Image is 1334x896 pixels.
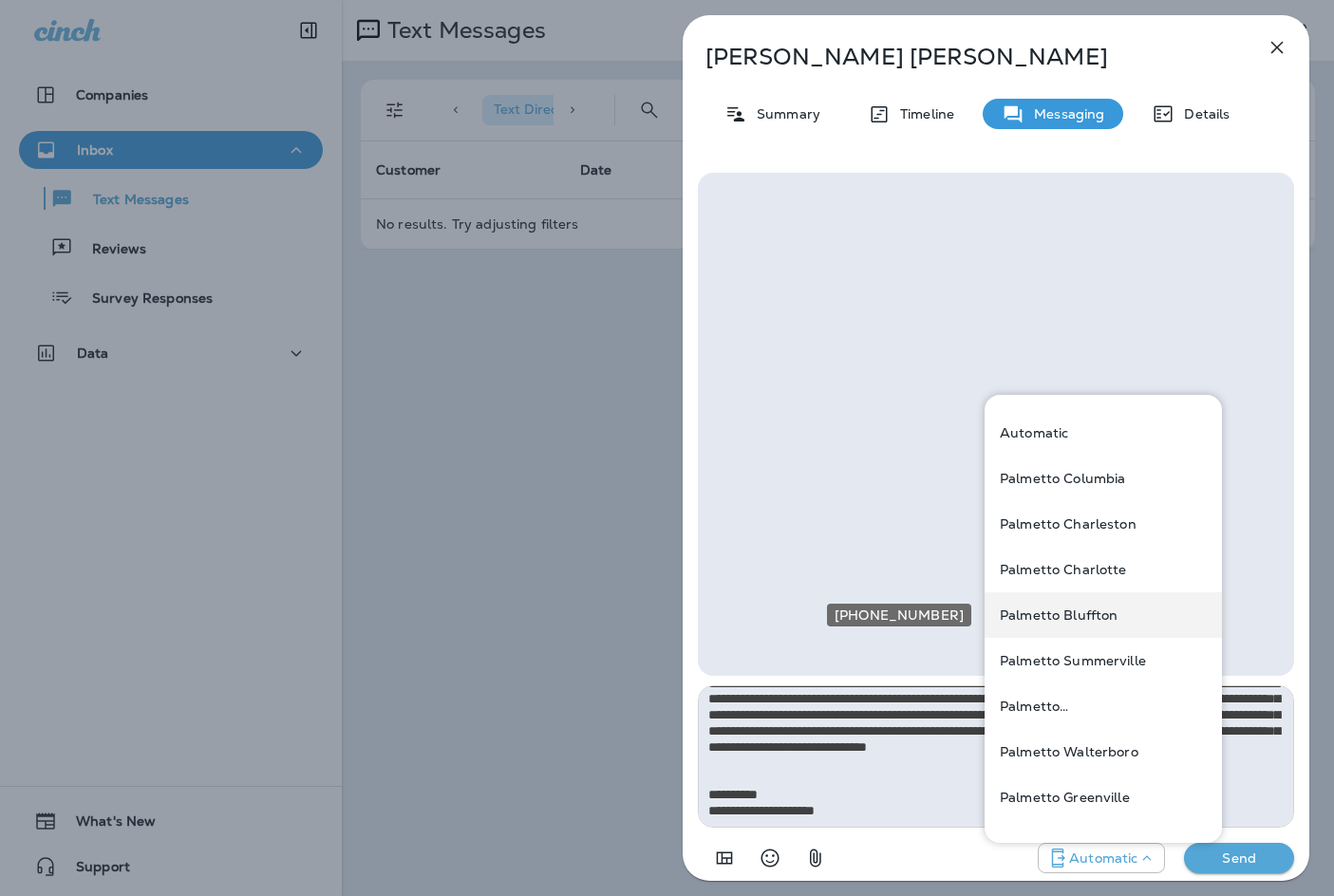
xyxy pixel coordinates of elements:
[1184,843,1294,873] button: Send
[985,683,1222,729] div: +1 (843) 353-4625
[985,456,1222,501] div: +1 (803) 233-5290
[747,106,820,121] p: Summary
[1000,471,1125,486] p: Palmetto Columbia
[985,775,1222,820] div: +1 (864) 385-1074
[1000,607,1118,623] p: Palmetto Bluffton
[1174,106,1230,121] p: Details
[1199,849,1279,867] p: Send
[1000,699,1207,714] p: Palmetto [GEOGRAPHIC_DATA]
[1000,425,1068,440] p: Automatic
[1000,653,1146,668] p: Palmetto Summerville
[891,106,954,121] p: Timeline
[705,839,743,877] button: Add in a premade template
[985,729,1222,775] div: +1 (843) 549-4955
[705,44,1224,70] p: [PERSON_NAME] [PERSON_NAME]
[827,604,971,626] div: [PHONE_NUMBER]
[985,592,1222,638] div: +1 (843) 604-3631
[1069,850,1137,866] p: Automatic
[1000,516,1137,532] p: Palmetto Charleston
[1000,562,1127,577] p: Palmetto Charlotte
[985,638,1222,683] div: +1 (843) 594-2691
[751,839,789,877] button: Select an emoji
[1000,744,1138,759] p: Palmetto Walterboro
[1000,790,1130,805] p: Palmetto Greenville
[985,501,1222,547] div: +1 (843) 277-8322
[1024,106,1104,121] p: Messaging
[985,547,1222,592] div: +1 (704) 307-2477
